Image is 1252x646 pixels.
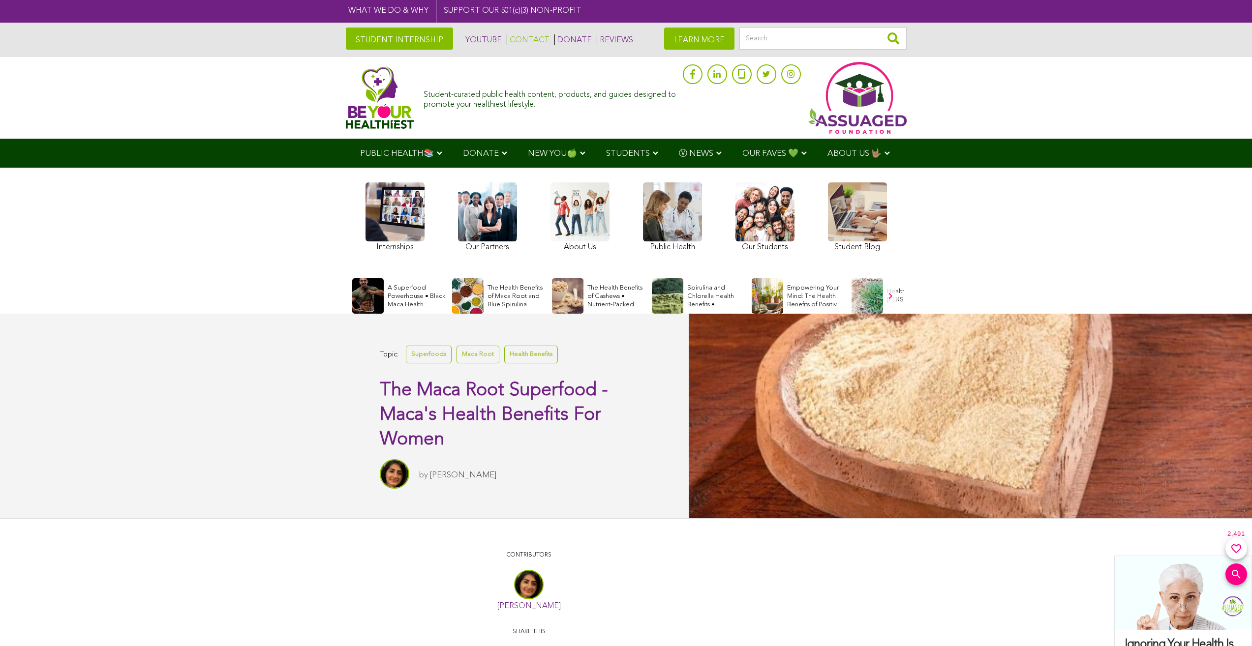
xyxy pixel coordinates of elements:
[808,62,907,134] img: Assuaged App
[419,471,428,479] span: by
[346,28,453,50] a: STUDENT INTERNSHIP
[424,86,677,109] div: Student-curated public health content, products, and guides designed to promote your healthiest l...
[463,149,499,158] span: DONATE
[380,381,608,449] span: The Maca Root Superfood - Maca's Health Benefits For Women
[1203,599,1252,646] iframe: Chat Widget
[507,34,550,45] a: CONTACT
[369,551,689,560] p: CONTRIBUTORS
[738,69,745,79] img: glassdoor
[346,66,414,129] img: Assuaged
[664,28,734,50] a: LEARN MORE
[679,149,713,158] span: Ⓥ NEWS
[380,348,398,361] span: Topic:
[406,346,452,363] a: Superfoods
[463,34,502,45] a: YOUTUBE
[457,346,499,363] a: Maca Root
[430,471,496,479] a: [PERSON_NAME]
[504,346,558,363] a: Health Benefits
[827,149,882,158] span: ABOUT US 🤟🏽
[497,602,561,610] a: [PERSON_NAME]
[606,149,650,158] span: STUDENTS
[360,149,434,158] span: PUBLIC HEALTH📚
[380,459,409,489] img: Sitara Darvish
[742,149,798,158] span: OUR FAVES 💚
[528,149,577,158] span: NEW YOU🍏
[597,34,633,45] a: REVIEWS
[369,627,689,637] p: Share this
[346,139,907,168] div: Navigation Menu
[554,34,592,45] a: DONATE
